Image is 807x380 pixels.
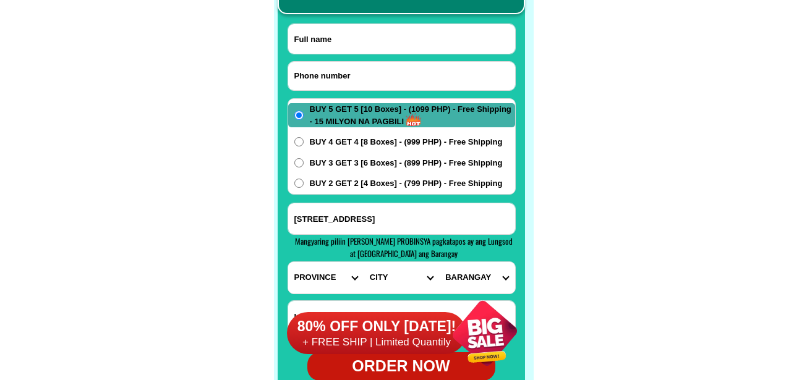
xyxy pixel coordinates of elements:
span: BUY 2 GET 2 [4 Boxes] - (799 PHP) - Free Shipping [310,177,503,190]
input: BUY 3 GET 3 [6 Boxes] - (899 PHP) - Free Shipping [294,158,304,167]
select: Select district [364,262,439,293]
input: Input address [288,203,515,234]
span: BUY 5 GET 5 [10 Boxes] - (1099 PHP) - Free Shipping - 15 MILYON NA PAGBILI [310,103,515,127]
input: BUY 2 GET 2 [4 Boxes] - (799 PHP) - Free Shipping [294,179,304,188]
select: Select province [288,262,364,293]
input: Input full_name [288,24,515,54]
h6: 80% OFF ONLY [DATE]! [287,318,466,336]
span: BUY 4 GET 4 [8 Boxes] - (999 PHP) - Free Shipping [310,136,503,148]
select: Select commune [439,262,515,293]
h6: + FREE SHIP | Limited Quantily [287,336,466,349]
span: BUY 3 GET 3 [6 Boxes] - (899 PHP) - Free Shipping [310,157,503,169]
input: Input phone_number [288,62,515,90]
input: BUY 5 GET 5 [10 Boxes] - (1099 PHP) - Free Shipping - 15 MILYON NA PAGBILI [294,111,304,120]
input: BUY 4 GET 4 [8 Boxes] - (999 PHP) - Free Shipping [294,137,304,146]
span: Mangyaring piliin [PERSON_NAME] PROBINSYA pagkatapos ay ang Lungsod at [GEOGRAPHIC_DATA] ang Bara... [295,235,513,260]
